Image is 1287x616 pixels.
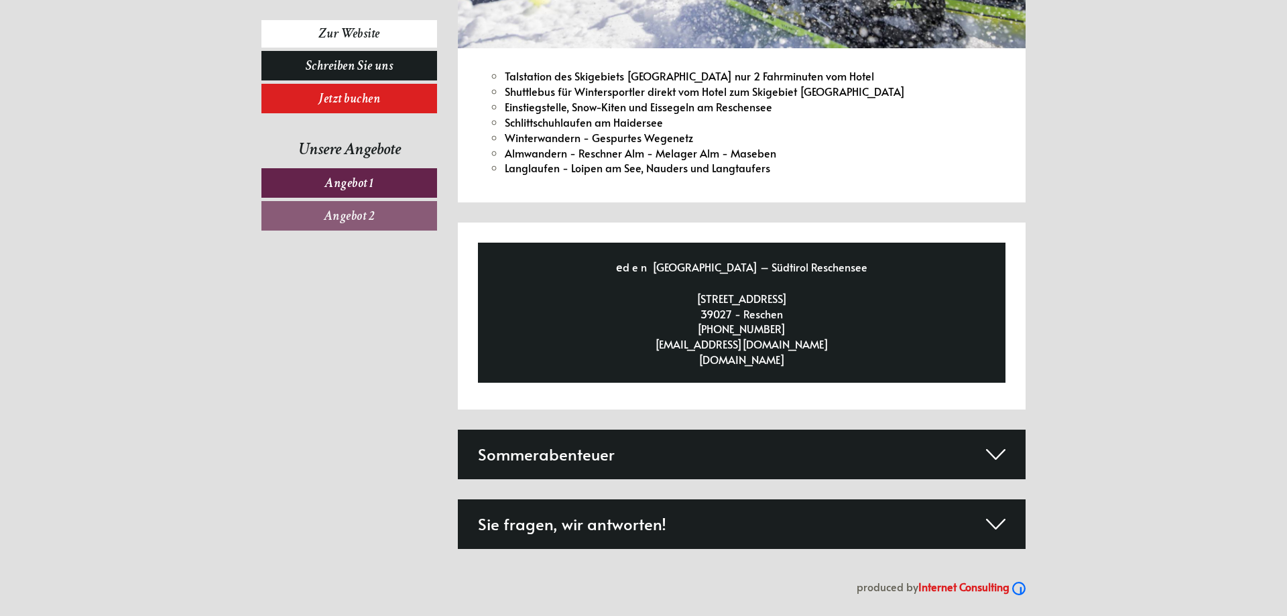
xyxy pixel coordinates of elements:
a: Jetzt buchen [261,84,437,113]
span: Schlittschuhlaufen am Haidersee [505,115,663,129]
img: Logo Internet Consulting [1012,582,1026,595]
span: d e n [GEOGRAPHIC_DATA] – Südtirol Reschensee [STREET_ADDRESS] 39027 - Reschen [PHONE_NUMBER] [EM... [623,259,867,367]
div: produced by [261,569,1026,595]
div: Sommerabenteuer [458,430,1026,479]
span: Almwandern - Reschner Alm - Melager Alm - Maseben [505,145,776,160]
b: Internet Consulting [918,579,1009,594]
span: Winterwandern - Gespurtes Wegenetz [505,130,693,145]
span: Shuttlebus für Wintersportler direkt vom Hotel zum Skigebiet [GEOGRAPHIC_DATA] [505,84,905,99]
span: Talstation des Skigebiets [GEOGRAPHIC_DATA] nur 2 Fahrminuten vom Hotel [505,68,874,83]
div: Unsere Angebote [261,137,437,162]
div: Sie fragen, wir antworten! [458,499,1026,549]
a: Zur Website [261,20,437,48]
a: Internet Consulting [918,579,1026,594]
span: Angebot 2 [324,207,375,225]
span: Einstiegstelle, Snow-Kiten und Eissegeln am Reschensee [505,99,772,114]
span: e [616,258,623,275]
a: Schreiben Sie uns [261,51,437,80]
span: Langlaufen - Loipen am See, Nauders und Langtaufers [505,160,770,175]
span: Angebot 1 [324,174,374,192]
